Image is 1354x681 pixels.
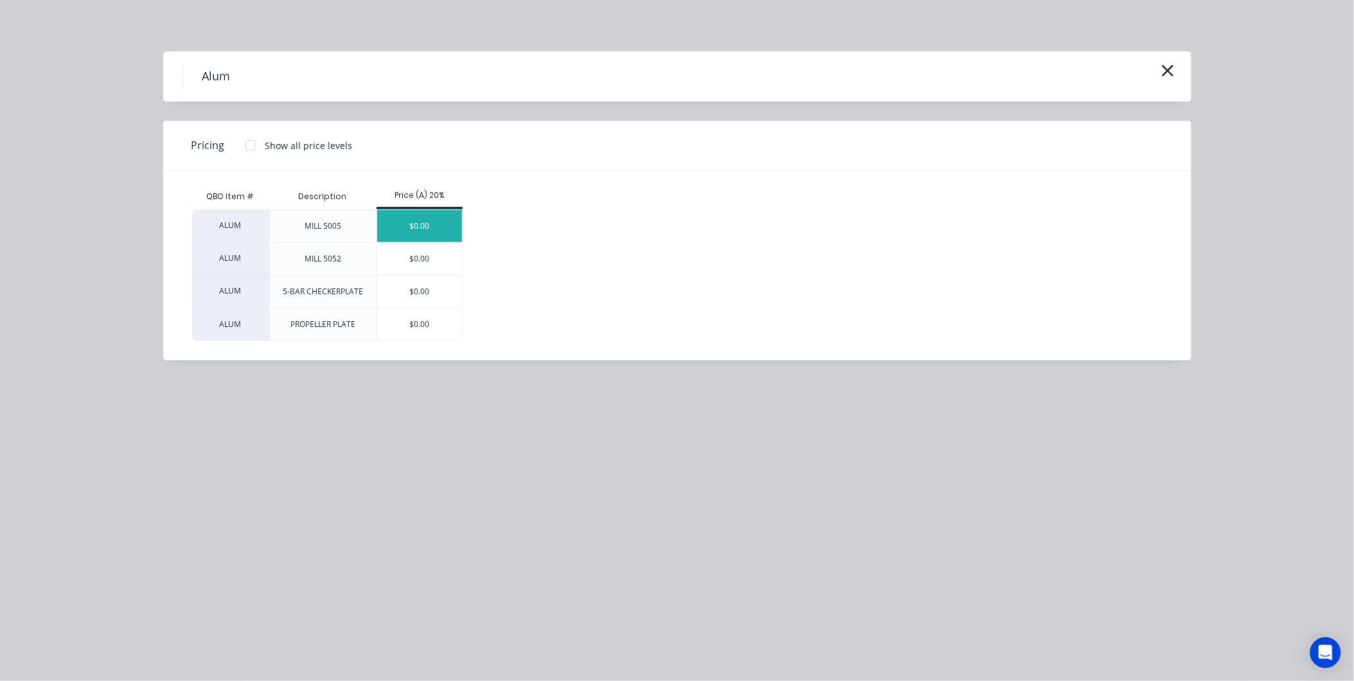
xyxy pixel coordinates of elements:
[377,243,463,275] div: $0.00
[305,220,341,232] div: MILL 5005
[192,275,269,308] div: ALUM
[192,242,269,275] div: ALUM
[289,181,357,213] div: Description
[377,210,463,242] div: $0.00
[192,184,269,209] div: QBO Item #
[283,286,363,297] div: 5-BAR CHECKERPLATE
[192,137,225,153] span: Pricing
[1310,637,1341,668] div: Open Intercom Messenger
[265,139,353,152] div: Show all price levels
[377,308,463,340] div: $0.00
[290,319,355,330] div: PROPELLER PLATE
[305,253,341,265] div: MILL 5052
[377,276,463,308] div: $0.00
[192,209,269,242] div: ALUM
[183,64,250,89] h4: Alum
[192,308,269,341] div: ALUM
[377,190,463,201] div: Price (A) 20%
